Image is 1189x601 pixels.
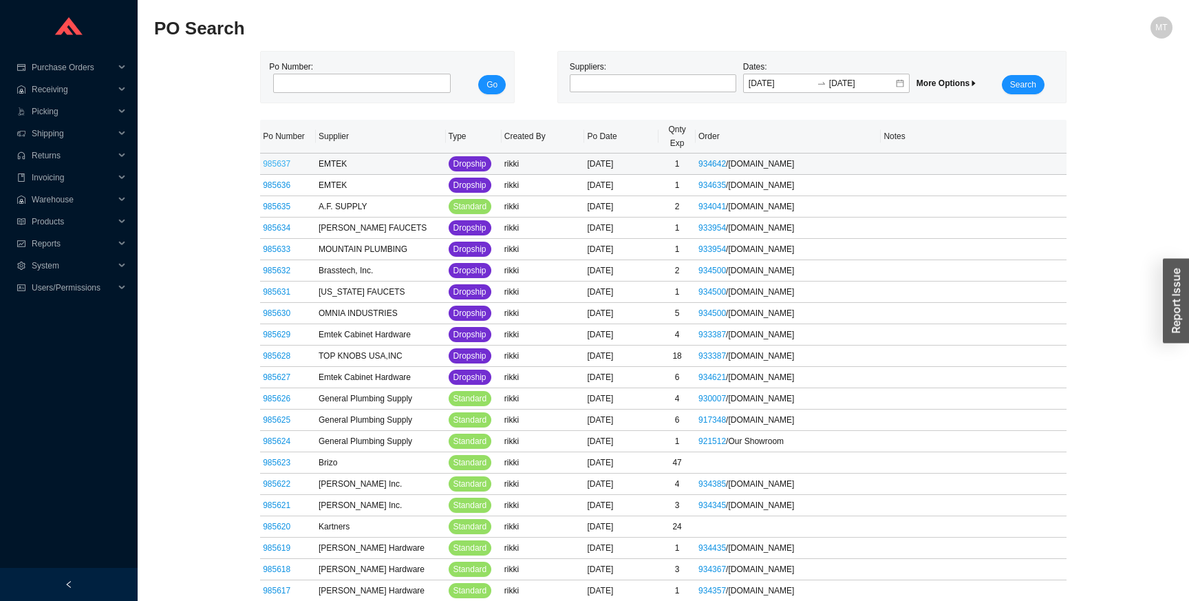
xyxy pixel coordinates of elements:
[32,277,114,299] span: Users/Permissions
[449,306,491,321] button: Dropship
[263,415,290,425] a: 985625
[658,303,696,324] td: 5
[970,79,978,87] span: caret-right
[696,324,881,346] td: / [DOMAIN_NAME]
[32,145,114,167] span: Returns
[316,367,446,388] td: Emtek Cabinet Hardware
[658,154,696,175] td: 1
[263,202,290,211] a: 985635
[263,394,290,403] a: 985626
[696,367,881,388] td: / [DOMAIN_NAME]
[584,495,658,516] td: [DATE]
[453,434,487,448] span: Standard
[740,60,913,94] div: Dates:
[817,78,826,88] span: swap-right
[696,282,881,303] td: / [DOMAIN_NAME]
[32,255,114,277] span: System
[502,175,585,196] td: rikki
[698,500,726,510] a: 934345
[698,180,726,190] a: 934635
[1002,75,1045,94] button: Search
[449,370,491,385] button: Dropship
[32,123,114,145] span: Shipping
[584,324,658,346] td: [DATE]
[316,410,446,431] td: General Plumbing Supply
[263,565,290,574] a: 985618
[316,388,446,410] td: General Plumbing Supply
[316,303,446,324] td: OMNIA INDUSTRIES
[829,76,895,90] input: To
[696,410,881,431] td: / [DOMAIN_NAME]
[658,452,696,474] td: 47
[698,565,726,574] a: 934367
[696,559,881,580] td: / [DOMAIN_NAME]
[502,196,585,218] td: rikki
[263,223,290,233] a: 985634
[446,120,502,154] th: Type
[584,154,658,175] td: [DATE]
[696,431,881,452] td: / Our Showroom
[696,474,881,495] td: / [DOMAIN_NAME]
[584,388,658,410] td: [DATE]
[502,410,585,431] td: rikki
[584,175,658,196] td: [DATE]
[817,78,826,88] span: to
[658,120,696,154] th: Qnty Exp
[749,76,814,90] input: From
[449,412,492,428] button: Standard
[453,242,486,256] span: Dropship
[449,476,492,492] button: Standard
[566,60,740,94] div: Suppliers:
[17,240,26,248] span: fund
[449,455,492,470] button: Standard
[263,159,290,169] a: 985637
[453,584,487,598] span: Standard
[263,436,290,446] a: 985624
[658,324,696,346] td: 4
[263,522,290,531] a: 985620
[696,196,881,218] td: / [DOMAIN_NAME]
[658,196,696,218] td: 2
[698,266,726,275] a: 934500
[316,452,446,474] td: Brizo
[449,263,491,278] button: Dropship
[584,367,658,388] td: [DATE]
[263,458,290,467] a: 985623
[453,541,487,555] span: Standard
[449,434,492,449] button: Standard
[698,223,726,233] a: 933954
[32,56,114,78] span: Purchase Orders
[698,436,726,446] a: 921512
[449,519,492,534] button: Standard
[698,415,726,425] a: 917348
[32,189,114,211] span: Warehouse
[502,538,585,559] td: rikki
[453,157,486,171] span: Dropship
[316,516,446,538] td: Kartners
[449,391,492,406] button: Standard
[453,562,487,576] span: Standard
[449,284,491,299] button: Dropship
[502,120,585,154] th: Created By
[453,392,487,405] span: Standard
[698,244,726,254] a: 933954
[453,306,486,320] span: Dropship
[449,327,491,342] button: Dropship
[269,60,447,94] div: Po Number:
[584,559,658,580] td: [DATE]
[584,431,658,452] td: [DATE]
[449,199,492,214] button: Standard
[584,196,658,218] td: [DATE]
[698,202,726,211] a: 934041
[698,351,726,361] a: 933387
[263,543,290,553] a: 985619
[658,367,696,388] td: 6
[453,520,487,534] span: Standard
[263,180,290,190] a: 985636
[453,413,487,427] span: Standard
[449,178,491,193] button: Dropship
[917,78,978,88] span: More Options
[260,120,316,154] th: Po Number
[698,330,726,339] a: 933387
[486,78,497,92] span: Go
